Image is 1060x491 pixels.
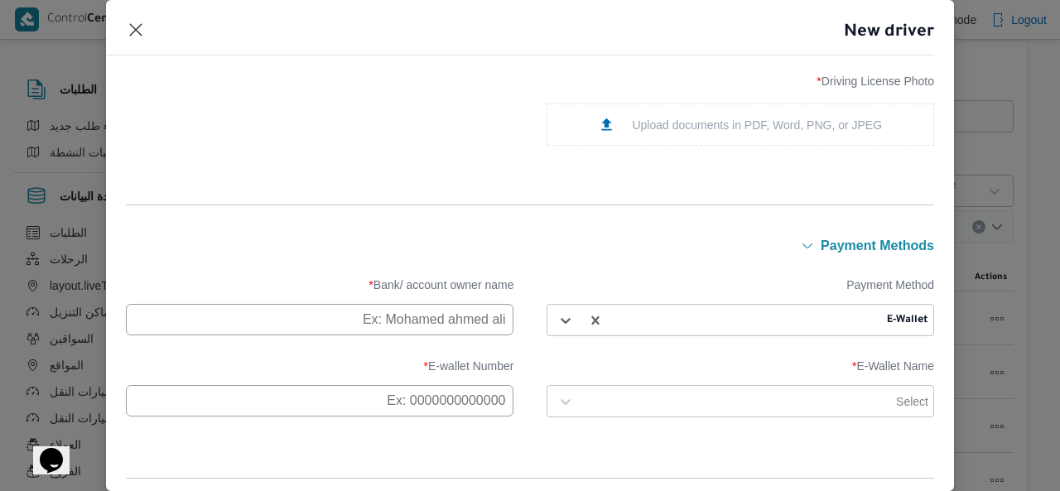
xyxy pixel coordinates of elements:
button: Closes this modal window [126,20,146,40]
div: E-Wallet [887,314,928,327]
label: Payment Method [547,278,934,304]
div: Select [896,395,928,408]
input: Ex: 0000000000000 [126,385,513,416]
button: Payment Methods [126,239,934,253]
input: Ex: Mohamed ahmed ali [126,304,513,335]
div: Upload documents in PDF, Word, PNG, or JPEG [598,116,882,133]
header: New driver [86,20,934,55]
iframe: chat widget [17,425,70,474]
label: E-wallet Number [126,359,513,385]
label: E-Wallet Name [547,359,934,385]
span: Payment Methods [821,239,934,253]
div: Payment Methods [126,257,934,448]
label: Bank/ account owner name [126,278,513,304]
label: Driving License Photo [547,75,934,100]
